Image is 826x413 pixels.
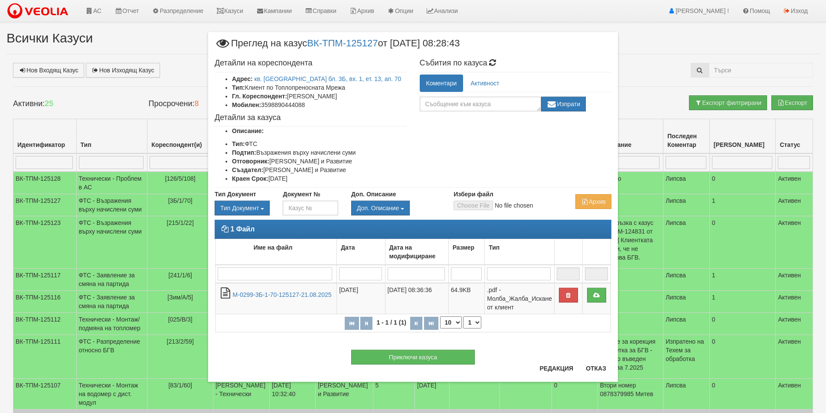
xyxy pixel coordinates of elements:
[232,127,264,134] b: Описание:
[232,92,407,101] li: [PERSON_NAME]
[440,316,462,328] select: Брой редове на страница
[420,59,612,68] h4: Събития по казуса
[463,316,481,328] select: Страница номер
[345,317,359,330] button: Първа страница
[534,361,578,375] button: Редакция
[233,291,332,298] a: М-0299-3Б-1-70-125127-21.08.2025
[485,283,555,314] td: .pdf - Молба_Жалба_Искане от клиент
[232,157,407,166] li: [PERSON_NAME] и Развитие
[448,239,484,265] td: Размер: No sort applied, activate to apply an ascending sort
[232,83,407,92] li: Клиент по Топлопреносната Мрежа
[215,39,460,55] span: Преглед на казус от [DATE] 08:28:43
[360,317,372,330] button: Предишна страница
[410,317,422,330] button: Следваща страница
[307,38,378,49] a: ВК-ТПМ-125127
[215,190,256,198] label: Тип Документ
[232,140,245,147] b: Тип:
[232,166,407,174] li: [PERSON_NAME] и Развитие
[255,75,402,82] a: кв. [GEOGRAPHIC_DATA] бл. 3Б, вх. 1, ет. 13, ап. 70
[232,166,263,173] b: Създател:
[581,361,611,375] button: Отказ
[448,283,484,314] td: 64.9KB
[389,244,436,260] b: Дата на модифициране
[232,140,407,148] li: ФТС
[453,244,474,251] b: Размер
[232,149,256,156] b: Подтип:
[541,97,586,111] button: Изпрати
[582,239,611,265] td: : No sort applied, activate to apply an ascending sort
[554,239,582,265] td: : No sort applied, activate to apply an ascending sort
[575,194,611,209] button: Архив
[215,201,270,215] button: Тип Документ
[232,84,245,91] b: Тип:
[351,350,475,364] button: Приключи казуса
[337,283,385,314] td: [DATE]
[232,174,407,183] li: [DATE]
[215,201,270,215] div: Двоен клик, за изчистване на избраната стойност.
[341,244,355,251] b: Дата
[232,101,261,108] b: Мобилен:
[232,75,253,82] b: Адрес:
[232,148,407,157] li: Възражения върху начислени суми
[215,283,611,314] tr: М-0299-3Б-1-70-125127-21.08.2025.pdf - Молба_Жалба_Искане от клиент
[283,190,320,198] label: Документ №
[254,244,293,251] b: Име на файл
[220,205,259,211] span: Тип Документ
[357,205,399,211] span: Доп. Описание
[215,239,337,265] td: Име на файл: No sort applied, activate to apply an ascending sort
[351,201,410,215] button: Доп. Описание
[351,201,441,215] div: Двоен клик, за изчистване на избраната стойност.
[489,244,500,251] b: Тип
[420,75,464,92] a: Коментари
[283,201,338,215] input: Казус №
[385,283,448,314] td: [DATE] 08:36:36
[337,239,385,265] td: Дата: No sort applied, activate to apply an ascending sort
[215,59,407,68] h4: Детайли на кореспондента
[232,101,407,109] li: 3598890444088
[464,75,506,92] a: Активност
[351,190,396,198] label: Доп. Описание
[385,239,448,265] td: Дата на модифициране: No sort applied, activate to apply an ascending sort
[424,317,438,330] button: Последна страница
[485,239,555,265] td: Тип: No sort applied, activate to apply an ascending sort
[454,190,493,198] label: Избери файл
[232,93,287,100] b: Гл. Кореспондент:
[230,225,255,233] strong: 1 Файл
[232,158,269,165] b: Отговорник:
[374,319,408,326] span: 1 - 1 / 1 (1)
[215,114,407,122] h4: Детайли за казуса
[232,175,268,182] b: Краен Срок:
